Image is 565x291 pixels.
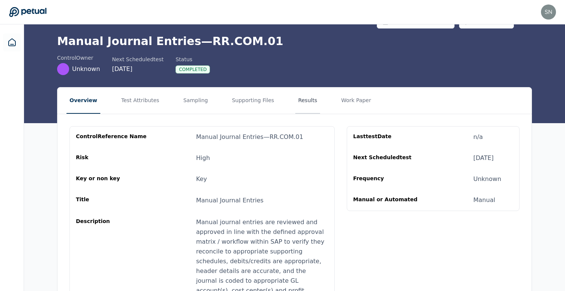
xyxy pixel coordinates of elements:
[175,56,210,63] div: Status
[473,133,483,142] div: n/a
[112,56,163,63] div: Next Scheduled test
[473,175,501,184] div: Unknown
[353,133,425,142] div: Last test Date
[57,35,532,48] h1: Manual Journal Entries — RR.COM.01
[196,175,207,184] div: Key
[76,154,148,163] div: Risk
[473,196,495,205] div: Manual
[180,87,211,114] button: Sampling
[338,87,374,114] button: Work Paper
[66,87,100,114] button: Overview
[76,133,148,142] div: control Reference Name
[57,87,532,114] nav: Tabs
[112,65,163,74] div: [DATE]
[76,175,148,184] div: Key or non key
[72,65,100,74] span: Unknown
[3,33,21,51] a: Dashboard
[175,65,210,74] div: Completed
[353,154,425,163] div: Next Scheduled test
[353,175,425,184] div: Frequency
[196,197,263,204] span: Manual Journal Entries
[229,87,277,114] button: Supporting Files
[57,54,100,62] div: control Owner
[118,87,162,114] button: Test Attributes
[196,133,303,142] div: Manual Journal Entries — RR.COM.01
[353,196,425,205] div: Manual or Automated
[541,5,556,20] img: snir@petual.ai
[76,196,148,205] div: Title
[473,154,494,163] div: [DATE]
[295,87,320,114] button: Results
[196,154,210,163] div: High
[9,7,47,17] a: Go to Dashboard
